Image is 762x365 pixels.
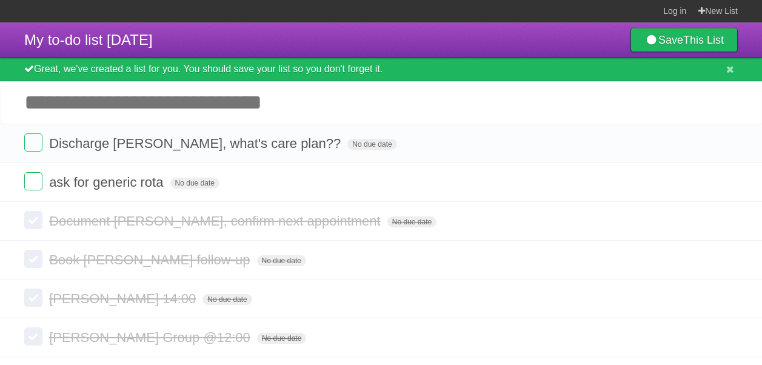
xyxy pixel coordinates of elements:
label: Done [24,250,42,268]
span: ask for generic rota [49,175,166,190]
span: [PERSON_NAME] Group @12:00 [49,330,253,345]
span: No due date [387,216,436,227]
span: No due date [202,294,252,305]
label: Done [24,327,42,346]
span: Book [PERSON_NAME] follow-up [49,252,253,267]
label: Done [24,289,42,307]
span: My to-do list [DATE] [24,32,153,48]
span: No due date [257,255,306,266]
span: Discharge [PERSON_NAME], what's care plan?? [49,136,344,151]
label: Done [24,172,42,190]
label: Done [24,211,42,229]
span: No due date [257,333,306,344]
a: SaveThis List [630,28,738,52]
span: [PERSON_NAME] 14:00 [49,291,199,306]
span: No due date [170,178,219,189]
span: No due date [347,139,396,150]
label: Done [24,133,42,152]
span: Document [PERSON_NAME], confirm next appointment [49,213,384,229]
b: This List [683,34,724,46]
